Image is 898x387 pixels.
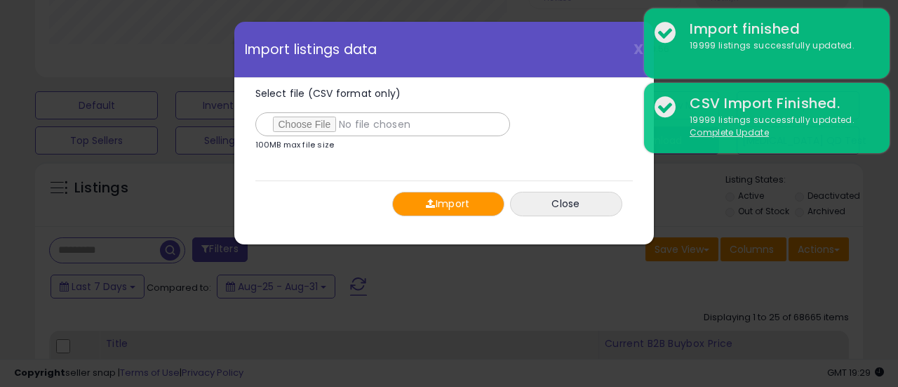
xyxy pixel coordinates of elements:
span: X [634,39,643,59]
u: Complete Update [690,126,769,138]
div: 19999 listings successfully updated. [679,114,879,140]
div: 19999 listings successfully updated. [679,39,879,53]
p: 100MB max file size [255,141,335,149]
span: Select file (CSV format only) [255,86,401,100]
span: Import listings data [245,43,377,56]
div: CSV Import Finished. [679,93,879,114]
button: Import [392,192,504,216]
button: Close [510,192,622,216]
div: Import finished [679,19,879,39]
